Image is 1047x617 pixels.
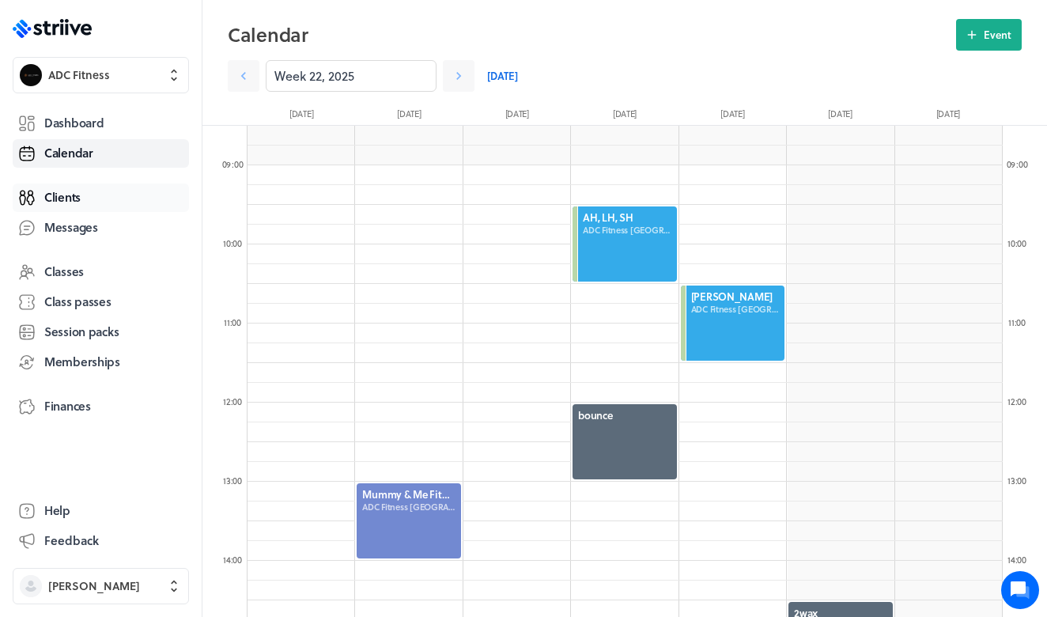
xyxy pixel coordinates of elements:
span: New conversation [102,112,190,125]
a: Classes [13,258,189,286]
span: Help [44,502,70,519]
div: 12 [217,396,248,407]
span: [PERSON_NAME] [48,578,140,594]
button: Event [956,19,1022,51]
a: Clients [13,184,189,212]
span: :00 [231,474,242,487]
span: Clients [44,189,81,206]
h2: Calendar [228,19,956,51]
div: 11 [1001,316,1033,328]
button: [PERSON_NAME] [13,568,189,604]
span: Session packs [44,324,119,340]
span: :00 [231,395,242,408]
a: Calendar [13,139,189,168]
span: :00 [231,553,242,566]
input: Search articles [34,191,294,223]
div: 14 [1001,554,1033,566]
span: :00 [1015,395,1026,408]
span: Messages [44,219,98,236]
a: Finances [13,392,189,421]
div: 13 [1001,475,1033,486]
div: 13 [217,475,248,486]
button: ADC FitnessADC Fitness [13,57,189,93]
span: :00 [1015,553,1026,566]
div: [DATE] [463,108,571,125]
span: ADC Fitness [48,67,110,83]
span: Dashboard [44,115,104,131]
a: Memberships [13,348,189,377]
div: [DATE] [571,108,678,125]
div: 09 [1001,158,1033,170]
a: Class passes [13,288,189,316]
span: Feedback [44,532,99,549]
span: :00 [1015,316,1026,329]
span: Classes [44,263,84,280]
p: Find an answer quickly [9,165,307,184]
span: :00 [1016,157,1027,171]
a: Messages [13,214,189,242]
button: New conversation [13,102,304,135]
div: 09 [217,158,248,170]
div: 11 [217,316,248,328]
div: [DATE] [678,108,786,125]
h1: Hi [PERSON_NAME] [57,40,259,62]
span: :00 [230,316,241,329]
a: Session packs [13,318,189,346]
span: Class passes [44,293,112,310]
a: Help [13,497,189,525]
div: [DATE] [786,108,894,125]
div: 14 [217,554,248,566]
span: :00 [1015,237,1026,250]
span: :00 [232,157,243,171]
button: Feedback [13,527,189,555]
a: [DATE] [487,60,518,92]
span: :00 [1015,474,1026,487]
span: :00 [231,237,242,250]
iframe: gist-messenger-bubble-iframe [1001,571,1039,609]
span: Memberships [44,354,120,370]
span: Finances [44,398,91,414]
span: Event [984,28,1011,42]
h2: We're here to help. Ask us anything! [57,70,259,89]
div: [DATE] [894,108,1002,125]
div: [DATE] [355,108,463,125]
input: YYYY-M-D [266,60,437,92]
div: [DATE] [248,108,355,125]
img: ADC Fitness [20,64,42,86]
div: 10 [217,237,248,249]
a: Dashboard [13,109,189,138]
div: 10 [1001,237,1033,249]
div: 12 [1001,396,1033,407]
span: Calendar [44,145,93,161]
